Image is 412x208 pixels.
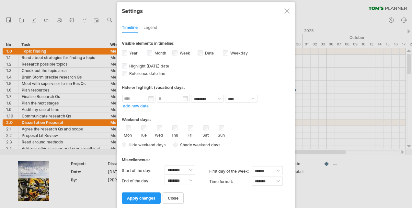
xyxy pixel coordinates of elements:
[209,177,252,187] label: Time format:
[229,51,248,55] label: Weekday
[186,131,194,138] label: Fri
[209,166,252,177] label: first day of the week:
[122,165,165,176] label: Start of the day:
[128,71,165,76] span: Reference date line
[178,51,190,55] label: Week
[168,196,178,201] span: close
[122,151,290,164] div: Miscellaneous:
[122,111,290,124] div: Weekend days:
[170,131,178,138] label: Thu
[139,131,147,138] label: Tue
[124,131,132,138] label: Mon
[204,51,214,55] label: Date
[127,196,155,201] span: apply changes
[122,85,290,90] div: Hide or highlight (vacation) days:
[163,192,184,204] a: close
[201,131,210,138] label: Sat
[217,131,225,138] label: Sun
[153,51,166,55] label: Month
[143,23,157,33] div: Legend
[122,5,290,17] div: Settings
[123,104,149,108] a: add new date
[122,176,165,186] label: End of the day:
[122,23,138,33] div: Timeline
[155,131,163,138] label: Wed
[128,64,169,68] span: Highlight [DATE] date
[128,51,138,55] label: Year
[126,142,166,147] span: Hide weekend days
[178,142,220,147] span: Shade weekend days
[122,41,290,48] div: Visible elements in timeline:
[122,192,161,204] a: apply changes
